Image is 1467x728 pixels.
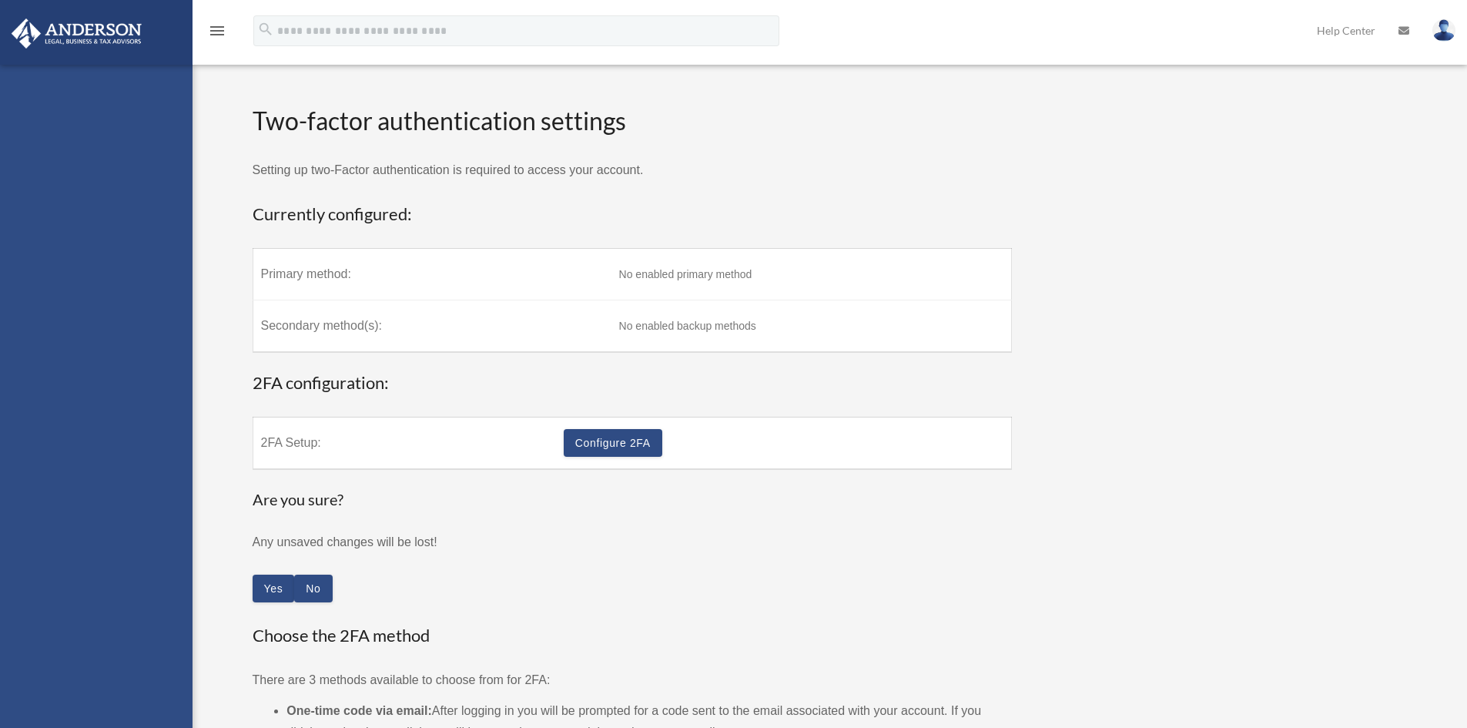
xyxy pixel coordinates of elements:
[286,704,432,717] strong: One-time code via email:
[208,27,226,40] a: menu
[253,371,1013,395] h3: 2FA configuration:
[564,429,662,457] a: Configure 2FA
[261,262,604,287] label: Primary method:
[294,575,332,602] button: Close this dialog window
[1432,19,1455,42] img: User Pic
[261,314,604,338] label: Secondary method(s):
[257,21,274,38] i: search
[253,624,1013,648] h3: Choose the 2FA method
[611,300,1012,353] td: No enabled backup methods
[208,22,226,40] i: menu
[7,18,146,49] img: Anderson Advisors Platinum Portal
[611,249,1012,300] td: No enabled primary method
[253,203,1013,226] h3: Currently configured:
[261,431,548,455] label: 2FA Setup:
[253,104,1013,139] h2: Two-factor authentication settings
[253,532,584,553] p: Any unsaved changes will be lost!
[253,488,584,510] h4: Are you sure?
[253,159,1013,181] p: Setting up two-Factor authentication is required to access your account.
[253,575,295,602] button: Close this dialog window and the wizard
